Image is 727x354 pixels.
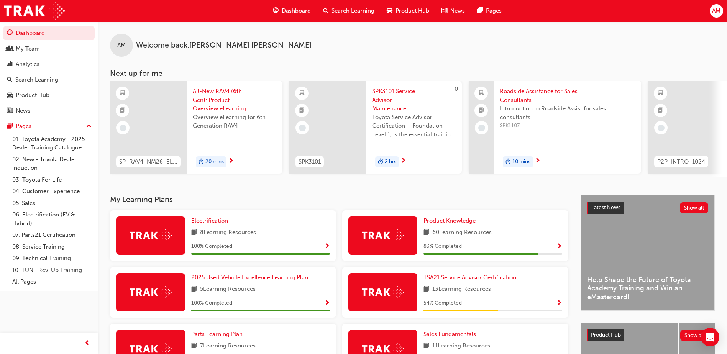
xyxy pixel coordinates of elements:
[556,298,562,308] button: Show Progress
[423,341,429,351] span: book-icon
[7,108,13,115] span: news-icon
[200,228,256,238] span: 8 Learning Resources
[193,87,276,113] span: All-New RAV4 (6th Gen): Product Overview eLearning
[9,264,95,276] a: 10. TUNE Rev-Up Training
[387,6,392,16] span: car-icon
[9,133,95,154] a: 01. Toyota Academy - 2025 Dealer Training Catalogue
[512,157,530,166] span: 10 mins
[9,209,95,229] a: 06. Electrification (EV & Hybrid)
[432,341,490,351] span: 11 Learning Resources
[324,243,330,250] span: Show Progress
[9,154,95,174] a: 02. New - Toyota Dealer Induction
[455,85,458,92] span: 0
[479,106,484,116] span: booktick-icon
[16,44,40,53] div: My Team
[289,81,462,174] a: 0SPK3101SPK3101 Service Advisor - Maintenance Reminder & Appointment Booking (eLearning)Toyota Se...
[16,122,31,131] div: Pages
[3,42,95,56] a: My Team
[200,285,256,294] span: 5 Learning Resources
[423,274,516,281] span: TSA21 Service Advisor Certification
[362,229,404,241] img: Trak
[3,104,95,118] a: News
[7,61,13,68] span: chart-icon
[591,204,620,211] span: Latest News
[282,7,311,15] span: Dashboard
[587,329,709,341] a: Product HubShow all
[191,217,228,224] span: Electrification
[680,202,709,213] button: Show all
[299,157,321,166] span: SPK3101
[117,41,126,50] span: AM
[86,121,92,131] span: up-icon
[450,7,465,15] span: News
[191,299,232,308] span: 100 % Completed
[477,6,483,16] span: pages-icon
[323,6,328,16] span: search-icon
[191,285,197,294] span: book-icon
[581,195,715,311] a: Latest NewsShow allHelp Shape the Future of Toyota Academy Training and Win an eMastercard!
[432,228,492,238] span: 60 Learning Resources
[16,91,49,100] div: Product Hub
[120,106,125,116] span: booktick-icon
[7,46,13,52] span: people-icon
[385,157,396,166] span: 2 hrs
[324,298,330,308] button: Show Progress
[4,2,65,20] img: Trak
[423,285,429,294] span: book-icon
[9,197,95,209] a: 05. Sales
[7,92,13,99] span: car-icon
[7,77,12,84] span: search-icon
[120,88,125,98] span: learningResourceType_ELEARNING-icon
[15,75,58,84] div: Search Learning
[110,81,282,174] a: SP_RAV4_NM26_EL01All-New RAV4 (6th Gen): Product Overview eLearningOverview eLearning for 6th Gen...
[9,252,95,264] a: 09. Technical Training
[372,87,456,113] span: SPK3101 Service Advisor - Maintenance Reminder & Appointment Booking (eLearning)
[119,157,177,166] span: SP_RAV4_NM26_EL01
[120,125,126,131] span: learningRecordVerb_NONE-icon
[680,330,709,341] button: Show all
[423,273,519,282] a: TSA21 Service Advisor Certification
[658,125,665,131] span: learningRecordVerb_NONE-icon
[658,106,663,116] span: booktick-icon
[299,106,305,116] span: booktick-icon
[423,331,476,338] span: Sales Fundamentals
[199,157,204,167] span: duration-icon
[3,25,95,119] button: DashboardMy TeamAnalyticsSearch LearningProduct HubNews
[423,228,429,238] span: book-icon
[98,69,727,78] h3: Next up for me
[200,341,256,351] span: 7 Learning Resources
[84,339,90,348] span: prev-icon
[3,119,95,133] button: Pages
[7,30,13,37] span: guage-icon
[471,3,508,19] a: pages-iconPages
[587,275,708,302] span: Help Shape the Future of Toyota Academy Training and Win an eMastercard!
[591,332,621,338] span: Product Hub
[16,60,39,69] div: Analytics
[712,7,720,15] span: AM
[299,88,305,98] span: learningResourceType_ELEARNING-icon
[191,228,197,238] span: book-icon
[423,330,479,339] a: Sales Fundamentals
[3,73,95,87] a: Search Learning
[500,87,635,104] span: Roadside Assistance for Sales Consultants
[587,202,708,214] a: Latest NewsShow all
[110,195,568,204] h3: My Learning Plans
[267,3,317,19] a: guage-iconDashboard
[7,123,13,130] span: pages-icon
[658,88,663,98] span: learningResourceType_ELEARNING-icon
[331,7,374,15] span: Search Learning
[191,242,232,251] span: 100 % Completed
[3,26,95,40] a: Dashboard
[710,4,723,18] button: AM
[378,157,383,167] span: duration-icon
[396,7,429,15] span: Product Hub
[130,286,172,298] img: Trak
[228,158,234,165] span: next-icon
[191,341,197,351] span: book-icon
[191,216,231,225] a: Electrification
[273,6,279,16] span: guage-icon
[556,300,562,307] span: Show Progress
[423,299,462,308] span: 54 % Completed
[435,3,471,19] a: news-iconNews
